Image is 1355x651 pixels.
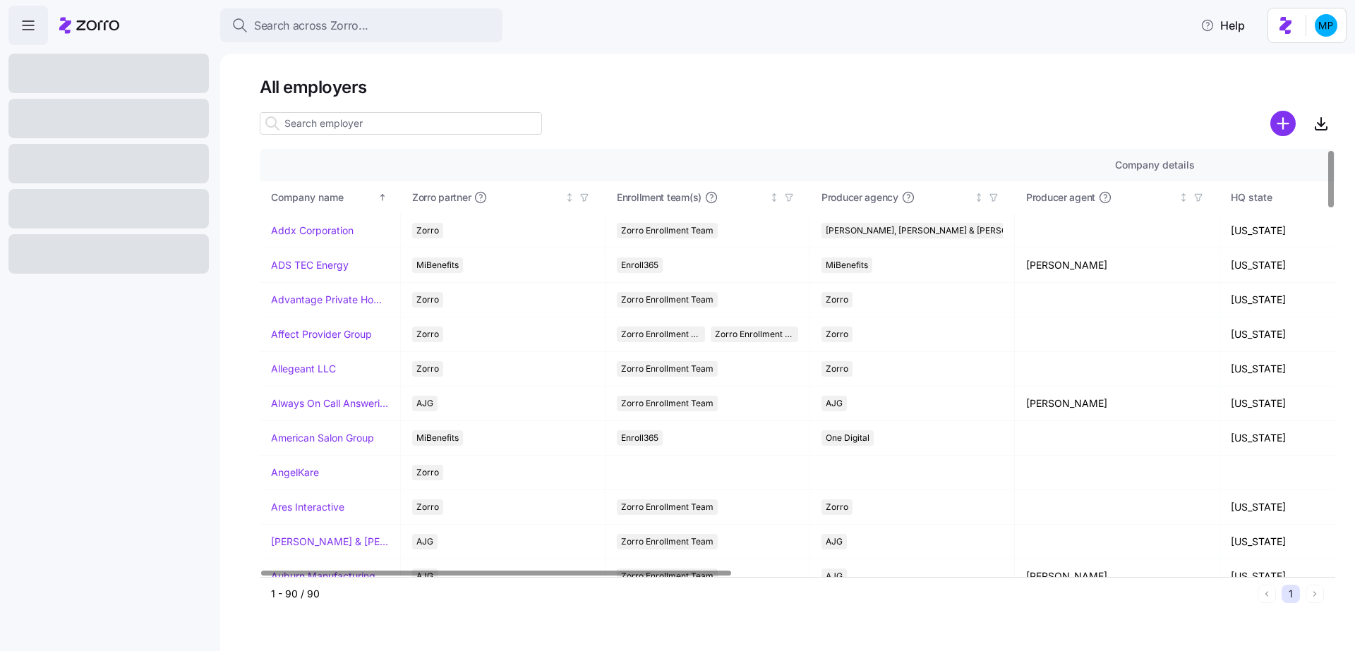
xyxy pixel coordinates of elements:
img: b954e4dfce0f5620b9225907d0f7229f [1315,14,1337,37]
a: Affect Provider Group [271,327,372,341]
span: MiBenefits [416,257,459,273]
span: AJG [416,534,433,549]
span: Zorro [416,292,439,308]
a: ADS TEC Energy [271,258,349,272]
a: Always On Call Answering Service [271,396,389,410]
span: Zorro Enrollment Team [621,292,713,308]
div: Not sorted [1179,193,1188,202]
span: Zorro [826,292,848,308]
span: Producer agent [1026,190,1095,205]
span: Zorro Enrollment Team [621,223,713,238]
button: Next page [1306,585,1324,603]
button: Search across Zorro... [220,8,502,42]
span: Zorro [416,361,439,377]
span: Enroll365 [621,257,658,273]
span: Zorro [826,327,848,342]
div: Sorted ascending [378,193,387,202]
th: Company nameSorted ascending [260,181,401,214]
a: Auburn Manufacturing [271,569,375,583]
button: 1 [1282,585,1300,603]
svg: add icon [1270,111,1296,136]
span: Zorro Enrollment Team [621,361,713,377]
th: Producer agentNot sorted [1015,181,1219,214]
span: Search across Zorro... [254,17,368,35]
th: Enrollment team(s)Not sorted [606,181,810,214]
span: Zorro [416,499,439,515]
span: Zorro Enrollment Team [621,499,713,515]
span: Enrollment team(s) [617,190,701,205]
span: MiBenefits [416,430,459,446]
th: Zorro partnerNot sorted [401,181,606,214]
td: [PERSON_NAME] [1015,248,1219,283]
span: AJG [826,396,843,411]
a: American Salon Group [271,431,374,445]
div: Not sorted [769,193,779,202]
span: Zorro [416,327,439,342]
td: [PERSON_NAME] [1015,387,1219,421]
span: AJG [826,534,843,549]
span: Zorro Enrollment Team [621,534,713,549]
span: MiBenefits [826,257,868,273]
span: Zorro [416,223,439,238]
span: Help [1200,17,1245,34]
span: AJG [416,396,433,411]
div: Not sorted [565,193,574,202]
a: Ares Interactive [271,500,344,514]
span: Zorro Enrollment Team [621,327,701,342]
div: Company name [271,190,375,205]
a: Allegeant LLC [271,362,336,376]
span: Zorro Enrollment Experts [715,327,795,342]
span: [PERSON_NAME], [PERSON_NAME] & [PERSON_NAME] [826,223,1045,238]
span: Zorro partner [412,190,471,205]
span: One Digital [826,430,869,446]
span: Zorro [826,499,848,515]
a: Addx Corporation [271,224,354,238]
span: Producer agency [821,190,898,205]
td: [PERSON_NAME] [1015,559,1219,594]
a: Advantage Private Home Care [271,293,389,307]
div: Not sorted [974,193,984,202]
div: 1 - 90 / 90 [271,587,1252,601]
button: Previous page [1258,585,1276,603]
a: [PERSON_NAME] & [PERSON_NAME]'s [271,535,389,549]
a: AngelKare [271,466,319,480]
span: Zorro [416,465,439,480]
span: Enroll365 [621,430,658,446]
span: Zorro [826,361,848,377]
button: Help [1189,11,1256,39]
input: Search employer [260,112,542,135]
span: Zorro Enrollment Team [621,396,713,411]
th: Producer agencyNot sorted [810,181,1015,214]
h1: All employers [260,76,1335,98]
